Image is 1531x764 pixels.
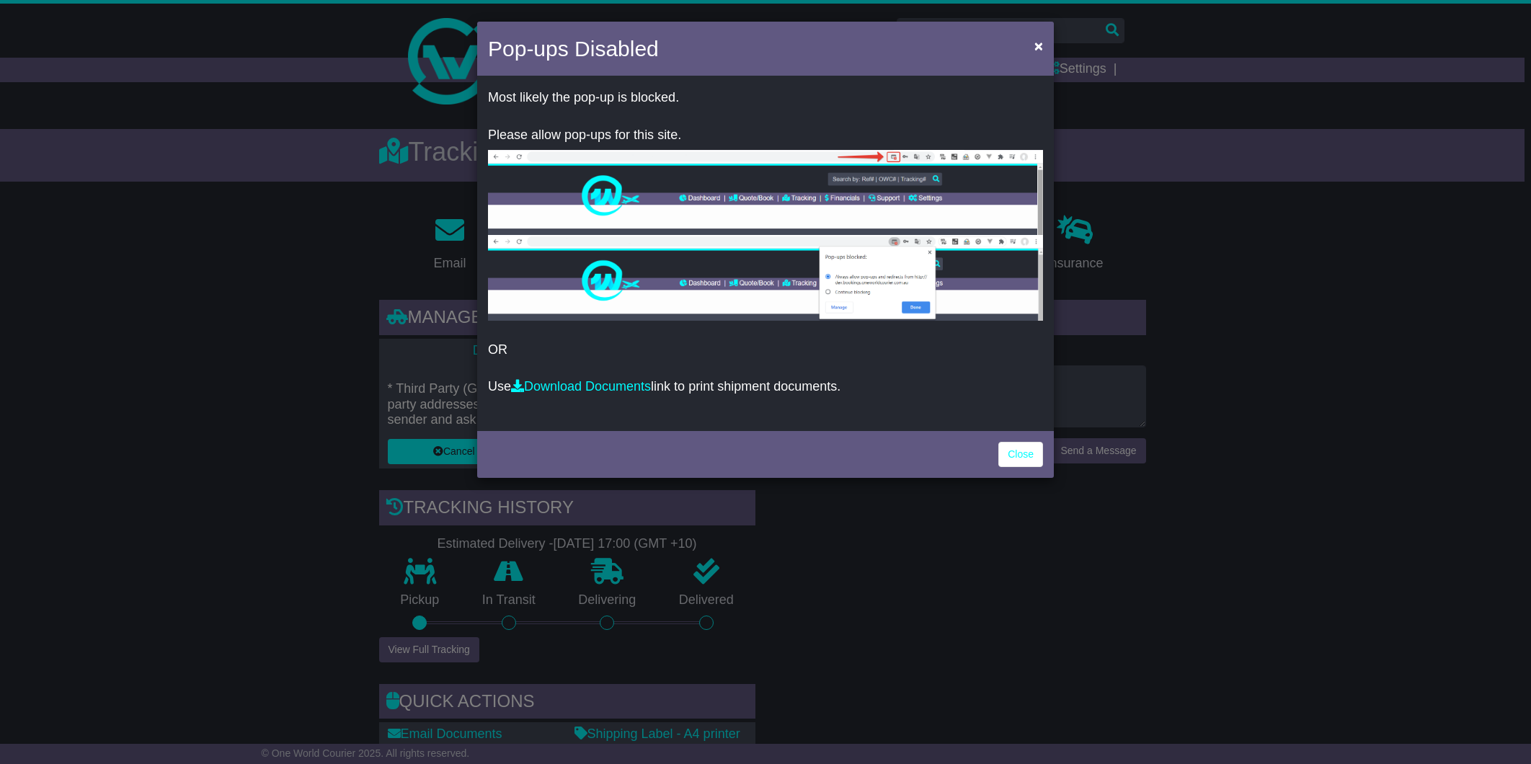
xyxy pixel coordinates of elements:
[477,79,1054,427] div: OR
[1034,37,1043,54] span: ×
[488,90,1043,106] p: Most likely the pop-up is blocked.
[1027,31,1050,61] button: Close
[488,235,1043,321] img: allow-popup-2.png
[511,379,651,394] a: Download Documents
[488,32,659,65] h4: Pop-ups Disabled
[488,128,1043,143] p: Please allow pop-ups for this site.
[488,150,1043,235] img: allow-popup-1.png
[488,379,1043,395] p: Use link to print shipment documents.
[998,442,1043,467] a: Close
